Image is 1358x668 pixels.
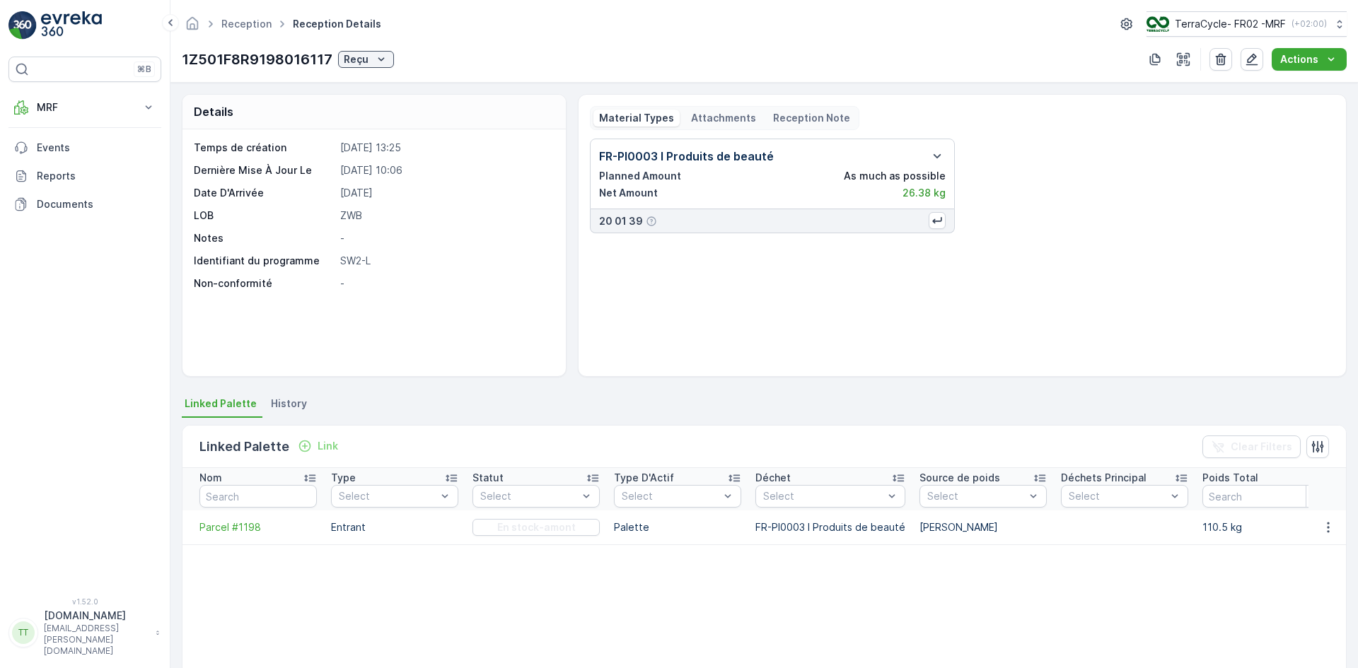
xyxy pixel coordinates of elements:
[41,11,102,40] img: logo_light-DOdMpM7g.png
[340,186,551,200] p: [DATE]
[755,520,905,534] p: FR-PI0003 I Produits de beauté
[44,623,149,657] p: [EMAIL_ADDRESS][PERSON_NAME][DOMAIN_NAME]
[919,471,1000,485] p: Source de poids
[1202,471,1258,485] p: Poids Total
[271,397,307,411] span: History
[614,471,674,485] p: Type D'Actif
[844,169,946,183] p: As much as possible
[331,471,356,485] p: Type
[194,103,233,120] p: Details
[292,438,344,455] button: Link
[1175,17,1286,31] p: TerraCycle- FR02 -MRF
[497,520,576,534] p: En stock-amont
[1280,52,1318,66] p: Actions
[599,214,643,228] p: 20 01 39
[599,148,774,165] p: FR-PI0003 I Produits de beauté
[344,52,368,66] p: Reçu
[755,471,791,485] p: Déchet
[480,489,578,503] p: Select
[340,276,551,291] p: -
[37,197,156,211] p: Documents
[1292,18,1327,30] p: ( +02:00 )
[338,51,394,68] button: Reçu
[37,169,156,183] p: Reports
[340,209,551,223] p: ZWB
[903,186,946,200] p: 26.38 kg
[1069,489,1166,503] p: Select
[646,216,657,227] div: Help Tooltip Icon
[137,64,151,75] p: ⌘B
[691,111,756,125] p: Attachments
[919,520,1047,534] p: [PERSON_NAME]
[37,100,133,115] p: MRF
[472,471,504,485] p: Statut
[8,609,161,657] button: TT[DOMAIN_NAME][EMAIL_ADDRESS][PERSON_NAME][DOMAIN_NAME]
[194,231,335,245] p: Notes
[8,93,161,122] button: MRF
[1147,16,1169,32] img: terracycle.png
[199,485,317,508] input: Search
[599,111,674,125] p: Material Types
[44,609,149,623] p: [DOMAIN_NAME]
[194,163,335,177] p: Dernière Mise À Jour Le
[1202,435,1301,458] button: Clear Filters
[472,519,600,536] button: En stock-amont
[340,163,551,177] p: [DATE] 10:06
[221,18,272,30] a: Reception
[194,254,335,268] p: Identifiant du programme
[599,169,681,183] p: Planned Amount
[622,489,719,503] p: Select
[773,111,850,125] p: Reception Note
[199,520,317,534] a: Parcel #1198
[1231,440,1292,454] p: Clear Filters
[185,21,200,33] a: Homepage
[8,162,161,190] a: Reports
[185,397,257,411] span: Linked Palette
[37,141,156,155] p: Events
[340,254,551,268] p: SW2-L
[927,489,1025,503] p: Select
[8,11,37,40] img: logo
[340,231,551,245] p: -
[194,186,335,200] p: Date D'Arrivée
[194,276,335,291] p: Non-conformité
[1147,11,1347,37] button: TerraCycle- FR02 -MRF(+02:00)
[340,141,551,155] p: [DATE] 13:25
[614,520,741,534] p: Palette
[8,597,161,606] span: v 1.52.0
[290,17,384,31] span: Reception Details
[199,437,289,457] p: Linked Palette
[1202,485,1330,508] input: Search
[1061,471,1147,485] p: Déchets Principal
[339,489,436,503] p: Select
[599,186,658,200] p: Net Amount
[8,190,161,218] a: Documents
[1202,520,1330,534] p: 110.5 kg
[194,141,335,155] p: Temps de création
[194,209,335,223] p: LOB
[8,134,161,162] a: Events
[12,621,35,644] div: TT
[763,489,883,503] p: Select
[199,471,222,485] p: Nom
[182,49,332,70] p: 1Z501F8R9198016117
[331,520,458,534] p: Entrant
[318,439,338,453] p: Link
[1272,48,1347,71] button: Actions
